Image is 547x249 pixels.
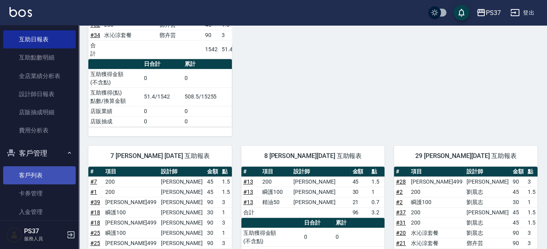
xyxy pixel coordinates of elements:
td: 90 [511,238,526,248]
td: 互助獲得金額 (不含點) [88,69,142,87]
table: a dense table [88,59,232,127]
th: 金額 [350,167,370,177]
td: 互助獲得金額 (不含點) [241,228,302,246]
td: 90 [205,217,220,228]
span: 29 [PERSON_NAME][DATE] 互助報表 [403,152,528,160]
td: 3 [526,177,538,187]
td: 瞬護100 [103,207,159,217]
td: 3.2 [370,207,385,217]
th: # [241,167,261,177]
td: 1 [220,228,232,238]
td: [PERSON_NAME] [159,197,205,207]
a: #1 [90,189,97,195]
td: 劉晨志 [465,217,511,228]
a: #31 [396,219,406,226]
a: #21 [396,240,406,246]
td: 水沁涼套餐 [409,238,465,248]
a: #13 [243,189,253,195]
td: 劉晨志 [465,197,511,207]
td: 51.4/1542 [142,87,183,106]
td: 1.5 [526,207,538,217]
td: 3 [526,238,538,248]
a: 客戶列表 [3,166,76,184]
td: 鄧卉芸 [465,238,511,248]
td: 1 [526,197,538,207]
td: [PERSON_NAME] [159,207,205,217]
td: 0 [183,116,232,126]
td: 店販抽成 [88,116,142,126]
td: 3 [220,238,232,248]
td: 3 [220,30,235,40]
button: save [454,5,469,20]
td: 鄧卉芸 [157,30,203,40]
td: 96 [350,207,370,217]
td: 45 [511,187,526,197]
td: [PERSON_NAME] [465,177,511,187]
a: #20 [396,230,406,236]
a: #37 [396,209,406,216]
td: [PERSON_NAME]499 [103,238,159,248]
td: [PERSON_NAME] [159,228,205,238]
td: 90 [511,177,526,187]
a: 設計師日報表 [3,85,76,103]
button: 登出 [507,6,538,20]
td: 精油50 [260,197,291,207]
td: [PERSON_NAME] [159,238,205,248]
th: 金額 [205,167,220,177]
td: [PERSON_NAME]499 [409,177,465,187]
th: 項目 [409,167,465,177]
td: 1.5 [370,177,385,187]
td: 508.5/15255 [183,87,232,106]
td: [PERSON_NAME] [291,197,350,207]
td: 3 [220,197,232,207]
td: 瞬護100 [103,228,159,238]
td: [PERSON_NAME] [291,177,350,187]
td: 合計 [88,40,102,59]
a: 互助日報表 [3,30,76,48]
td: 45 [205,177,220,187]
a: 費用分析表 [3,121,76,139]
td: 1.5 [526,187,538,197]
td: 45 [511,207,526,217]
a: #2 [396,199,403,205]
td: 1.5 [220,177,232,187]
span: 7 [PERSON_NAME] [DATE] 互助報表 [98,152,222,160]
td: 0 [142,69,183,87]
td: [PERSON_NAME]499 [103,197,159,207]
td: 1542 [203,40,220,59]
td: [PERSON_NAME]499 [103,217,159,228]
th: 累計 [183,59,232,69]
th: 日合計 [142,59,183,69]
td: 0 [183,69,232,87]
th: 累計 [334,218,385,228]
td: 30 [205,207,220,217]
td: 水沁涼套餐 [102,30,157,40]
td: 劉晨志 [465,228,511,238]
td: 30 [511,197,526,207]
th: # [88,167,103,177]
a: #34 [90,32,100,38]
td: 1.5 [220,187,232,197]
td: 0 [334,228,385,246]
td: 200 [103,187,159,197]
th: # [394,167,409,177]
a: #39 [90,199,100,205]
td: [PERSON_NAME] [159,187,205,197]
img: Person [6,227,22,243]
td: 90 [203,30,220,40]
a: #25 [90,230,100,236]
a: 入金管理 [3,203,76,221]
td: 劉晨志 [465,187,511,197]
th: 點 [220,167,232,177]
a: #18 [90,219,100,226]
td: 0 [142,106,183,116]
td: 45 [350,177,370,187]
th: 點 [526,167,538,177]
td: [PERSON_NAME] [465,207,511,217]
table: a dense table [241,167,385,218]
td: [PERSON_NAME] [159,217,205,228]
a: #32 [90,22,100,28]
th: 設計師 [465,167,511,177]
td: 200 [409,217,465,228]
td: 3 [526,228,538,238]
